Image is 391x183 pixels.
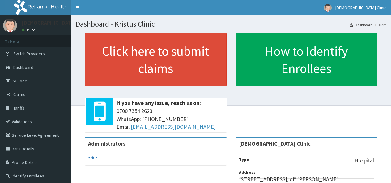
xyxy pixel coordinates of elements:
a: Click here to submit claims [85,33,227,86]
b: Administrators [88,140,125,147]
a: [EMAIL_ADDRESS][DOMAIN_NAME] [131,123,216,130]
b: Address [239,169,256,175]
h1: Dashboard - Kristus Clinic [76,20,386,28]
span: Tariffs [13,105,24,111]
b: Type [239,157,249,162]
a: Dashboard [350,22,372,27]
p: [DEMOGRAPHIC_DATA] Clinic [22,20,91,26]
img: User Image [3,19,17,32]
img: User Image [324,4,332,12]
span: Switch Providers [13,51,45,56]
span: [DEMOGRAPHIC_DATA] Clinic [335,5,386,10]
strong: [DEMOGRAPHIC_DATA] Clinic [239,140,311,147]
a: How to Identify Enrollees [236,33,377,86]
a: Online [22,28,36,32]
svg: audio-loading [88,153,97,162]
span: Dashboard [13,64,33,70]
span: 0700 7354 2623 WhatsApp: [PHONE_NUMBER] Email: [117,107,223,131]
li: Here [373,22,386,27]
b: If you have any issue, reach us on: [117,99,201,106]
p: Hospital [355,156,374,164]
span: Claims [13,92,25,97]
